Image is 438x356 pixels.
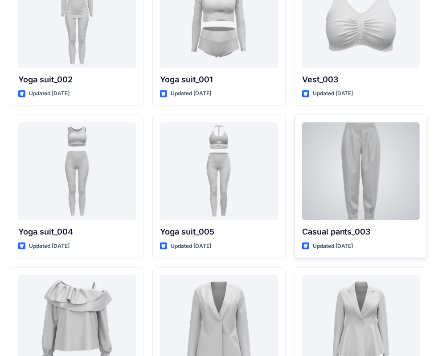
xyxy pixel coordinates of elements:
[18,226,136,238] p: Yoga suit_004
[29,89,70,98] p: Updated [DATE]
[29,242,70,251] p: Updated [DATE]
[171,242,211,251] p: Updated [DATE]
[160,122,278,220] a: Yoga suit_005
[18,73,136,86] p: Yoga suit_002
[313,242,353,251] p: Updated [DATE]
[313,89,353,98] p: Updated [DATE]
[302,122,420,220] a: Casual pants_003
[160,226,278,238] p: Yoga suit_005
[302,73,420,86] p: Vest_003
[18,122,136,220] a: Yoga suit_004
[302,226,420,238] p: Casual pants_003
[160,73,278,86] p: Yoga suit_001
[171,89,211,98] p: Updated [DATE]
